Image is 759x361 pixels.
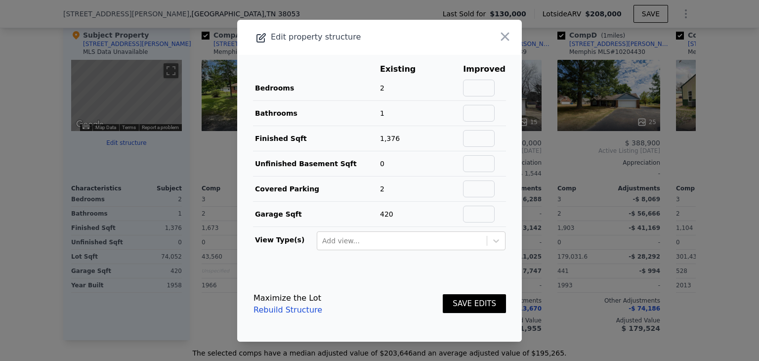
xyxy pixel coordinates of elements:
span: 0 [380,160,384,168]
td: Covered Parking [253,176,379,201]
span: 2 [380,185,384,193]
td: Finished Sqft [253,126,379,151]
td: Unfinished Basement Sqft [253,151,379,176]
td: View Type(s) [253,227,316,251]
span: 420 [380,210,393,218]
button: SAVE EDITS [443,294,506,314]
a: Rebuild Structure [253,304,322,316]
th: Improved [463,63,506,76]
td: Bedrooms [253,76,379,101]
span: 2 [380,84,384,92]
td: Garage Sqft [253,201,379,226]
th: Existing [379,63,431,76]
div: Edit property structure [237,30,465,44]
td: Bathrooms [253,100,379,126]
span: 1,376 [380,135,400,142]
div: Maximize the Lot [253,292,322,304]
span: 1 [380,109,384,117]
